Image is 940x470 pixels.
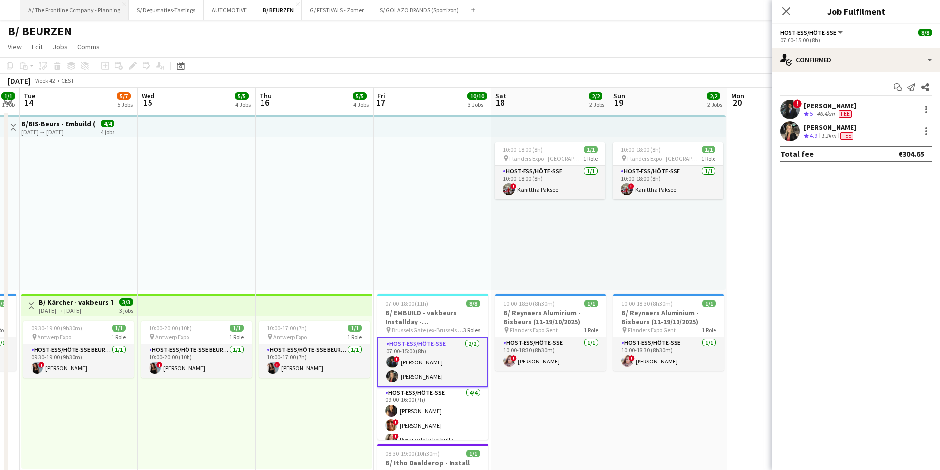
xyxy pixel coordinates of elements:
span: ! [274,362,280,368]
span: Flanders Expo Gent [510,326,558,334]
span: 4/4 [101,120,114,127]
a: Comms [74,40,104,53]
app-job-card: 10:00-18:00 (8h)1/1 Flanders Expo - [GEOGRAPHIC_DATA]1 RoleHost-ess/Hôte-sse1/110:00-18:00 (8h)!K... [613,142,723,199]
a: Jobs [49,40,72,53]
span: 1 Role [347,333,362,341]
span: 1/1 [702,146,715,153]
span: ! [628,183,634,189]
button: S/ GOLAZO BRANDS (Sportizon) [372,0,467,20]
span: Host-ess/Hôte-sse [780,29,836,36]
div: 5 Jobs [117,101,133,108]
span: Antwerp Expo [273,333,307,341]
span: Flanders Expo Gent [628,326,676,334]
span: 10:00-18:30 (8h30m) [503,300,555,307]
span: 20 [730,97,744,108]
app-card-role: Host-ess/Hôte-sse4/409:00-16:00 (7h)[PERSON_NAME]![PERSON_NAME]!Roxane de la kethulle [377,387,488,464]
span: 2/2 [707,92,720,100]
span: Flanders Expo - [GEOGRAPHIC_DATA] [627,155,701,162]
div: 10:00-18:00 (8h)1/1 Flanders Expo - [GEOGRAPHIC_DATA]1 RoleHost-ess/Hôte-sse1/110:00-18:00 (8h)!K... [495,142,605,199]
span: 5/5 [353,92,367,100]
span: 1 Role [702,326,716,334]
span: 8/8 [918,29,932,36]
button: AUTOMOTIVE [204,0,255,20]
span: ! [394,356,400,362]
div: 1 Job [2,101,15,108]
span: 1 Role [229,333,244,341]
span: ! [393,419,399,425]
span: 10:00-20:00 (10h) [149,325,192,332]
span: Sat [495,91,506,100]
button: A/ The Frontline Company - Planning [20,0,129,20]
h3: B/ EMBUILD - vakbeurs Installday - [GEOGRAPHIC_DATA] [377,308,488,326]
button: G/ FESTIVALS - Zomer [302,0,372,20]
span: Brussels Gate (ex-Brussels Kart Expo) [392,326,463,334]
span: 1/1 [348,325,362,332]
app-card-role: Host-ess/Hôte-sse1/110:00-18:00 (8h)!Kanittha Paksee [613,166,723,199]
span: 1 Role [112,333,126,341]
span: 1 Role [584,326,598,334]
span: View [8,42,22,51]
app-job-card: 07:00-18:00 (11h)8/8B/ EMBUILD - vakbeurs Installday - [GEOGRAPHIC_DATA] Brussels Gate (ex-Brusse... [377,294,488,440]
span: 1/1 [466,450,480,457]
app-card-role: Host-ess/Hôte-sse1/110:00-18:30 (8h30m)![PERSON_NAME] [613,337,724,371]
span: 16 [258,97,272,108]
span: ! [511,355,517,361]
span: 8/8 [466,300,480,307]
span: 10:00-17:00 (7h) [267,325,307,332]
span: 14 [22,97,35,108]
span: Fee [840,132,853,140]
app-job-card: 10:00-17:00 (7h)1/1 Antwerp Expo1 RoleHost-ess/Hôte-sse Beurs - Foire1/110:00-17:00 (7h)![PERSON_... [259,321,370,378]
div: 07:00-15:00 (8h) [780,36,932,44]
span: 1 Role [583,155,598,162]
app-job-card: 10:00-20:00 (10h)1/1 Antwerp Expo1 RoleHost-ess/Hôte-sse Beurs - Foire1/110:00-20:00 (10h)![PERSO... [141,321,252,378]
span: 10/10 [467,92,487,100]
h1: B/ BEURZEN [8,24,72,38]
a: Edit [28,40,47,53]
div: [PERSON_NAME] [804,123,856,132]
span: 3/3 [119,298,133,306]
span: 09:30-19:00 (9h30m) [31,325,82,332]
span: Fri [377,91,385,100]
span: 15 [140,97,154,108]
span: 1/1 [584,300,598,307]
span: Sun [613,91,625,100]
span: 5 [810,110,813,117]
span: Jobs [53,42,68,51]
span: ! [393,434,399,439]
span: 17 [376,97,385,108]
div: [DATE] → [DATE] [39,307,113,314]
app-card-role: Host-ess/Hôte-sse Beurs - Foire1/110:00-20:00 (10h)![PERSON_NAME] [141,344,252,378]
span: 10:00-18:00 (8h) [621,146,661,153]
app-card-role: Host-ess/Hôte-sse Beurs - Foire1/110:00-17:00 (7h)![PERSON_NAME] [259,344,370,378]
span: 10:00-18:00 (8h) [503,146,543,153]
span: 1 Role [701,155,715,162]
span: ! [38,362,44,368]
span: 1/1 [584,146,598,153]
span: 1/1 [112,325,126,332]
span: ! [793,99,802,108]
div: CEST [61,77,74,84]
span: Antwerp Expo [38,333,71,341]
h3: B/BIS-Beurs - Embuild (11+18+19/10) [21,119,95,128]
div: 4 Jobs [353,101,369,108]
app-card-role: Host-ess/Hôte-sse1/110:00-18:00 (8h)!Kanittha Paksee [495,166,605,199]
app-job-card: 10:00-18:30 (8h30m)1/1B/ Reynaers Aluminium - Bisbeurs (11-19/10/2025) Flanders Expo Gent1 RoleHo... [613,294,724,371]
h3: B/ Reynaers Aluminium - Bisbeurs (11-19/10/2025) [495,308,606,326]
span: 1/1 [1,92,15,100]
span: 1/1 [230,325,244,332]
span: Wed [142,91,154,100]
span: Week 42 [33,77,57,84]
app-job-card: 09:30-19:00 (9h30m)1/1 Antwerp Expo1 RoleHost-ess/Hôte-sse Beurs - Foire1/109:30-19:00 (9h30m)![P... [23,321,134,378]
div: 3 jobs [119,306,133,314]
span: Antwerp Expo [155,333,189,341]
span: 19 [612,97,625,108]
div: 2 Jobs [589,101,604,108]
span: ! [510,183,516,189]
span: 5/5 [235,92,249,100]
app-job-card: 10:00-18:30 (8h30m)1/1B/ Reynaers Aluminium - Bisbeurs (11-19/10/2025) Flanders Expo Gent1 RoleHo... [495,294,606,371]
div: Confirmed [772,48,940,72]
